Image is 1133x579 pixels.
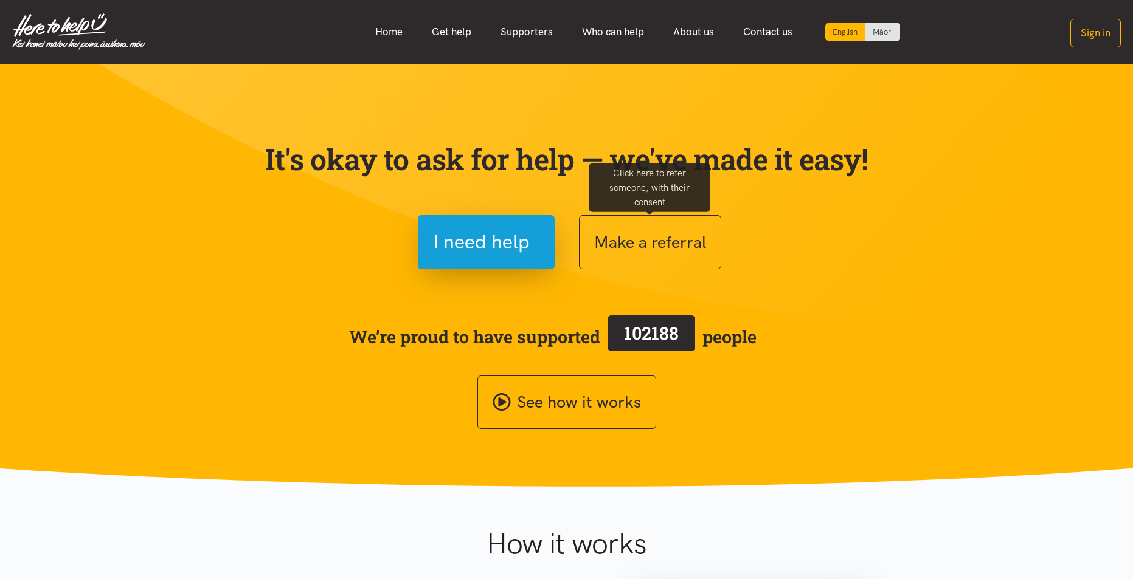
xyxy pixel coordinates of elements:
span: We’re proud to have supported people [349,313,757,360]
span: 102188 [624,321,679,344]
a: Get help [417,19,486,45]
button: Make a referral [579,215,721,269]
a: Switch to Te Reo Māori [865,23,900,41]
a: Supporters [486,19,567,45]
a: Who can help [567,19,659,45]
button: I need help [418,215,555,269]
button: Sign in [1070,19,1121,47]
span: I need help [433,227,530,258]
a: About us [659,19,729,45]
a: Home [361,19,417,45]
div: Click here to refer someone, with their consent [589,163,710,211]
a: See how it works [477,375,656,430]
div: Language toggle [825,23,901,41]
a: 102188 [600,313,702,360]
img: Home [12,13,145,50]
a: Contact us [729,19,807,45]
p: It's okay to ask for help — we've made it easy! [263,142,871,177]
h1: How it works [368,526,765,561]
div: Current language [825,23,865,41]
